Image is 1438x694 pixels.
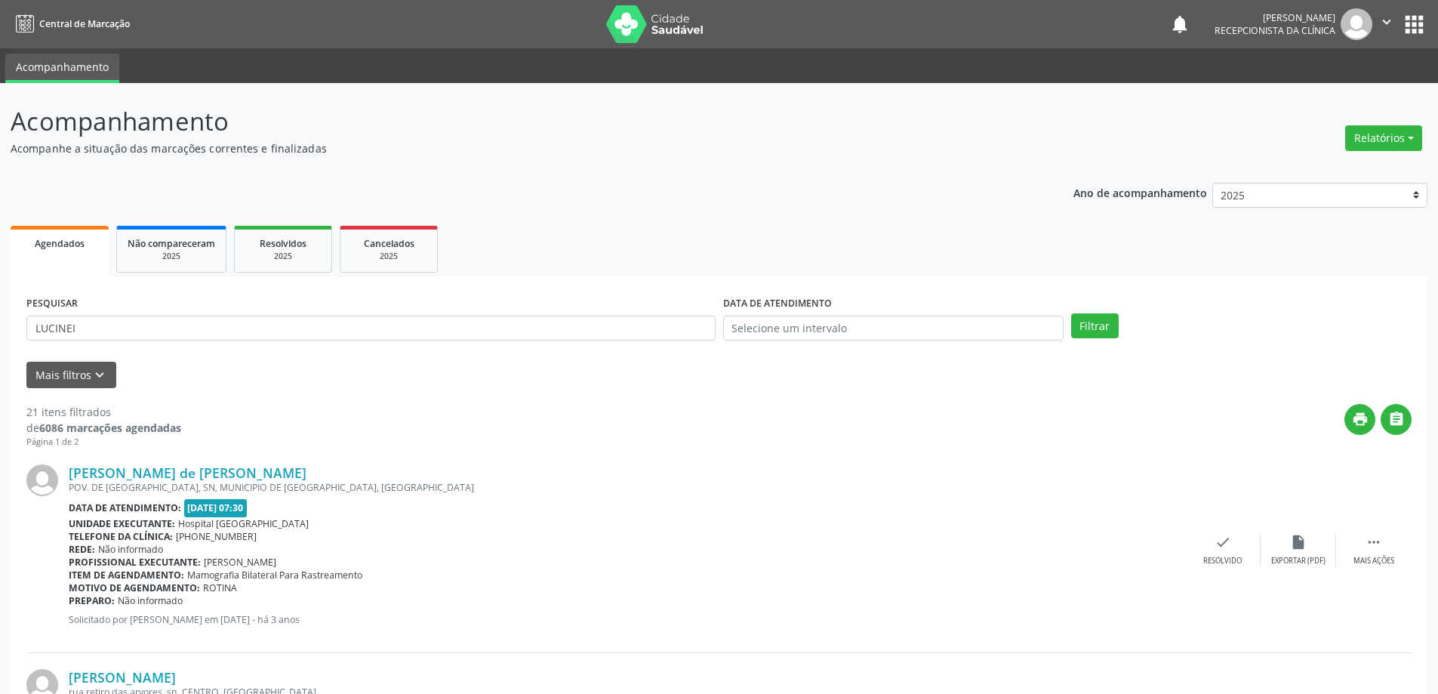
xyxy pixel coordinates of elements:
button: Mais filtroskeyboard_arrow_down [26,362,116,388]
span: Não informado [98,543,163,556]
div: 2025 [351,251,426,262]
div: [PERSON_NAME] [1215,11,1335,24]
span: ROTINA [203,581,237,594]
p: Acompanhe a situação das marcações correntes e finalizadas [11,140,1002,156]
button: Relatórios [1345,125,1422,151]
span: Não compareceram [128,237,215,250]
i:  [1378,14,1395,30]
p: Acompanhamento [11,103,1002,140]
b: Item de agendamento: [69,569,184,581]
b: Profissional executante: [69,556,201,569]
button:  [1372,8,1401,40]
div: de [26,420,181,436]
input: Nome, CNS [26,316,716,341]
b: Preparo: [69,594,115,607]
span: [PHONE_NUMBER] [176,530,257,543]
a: Central de Marcação [11,11,130,36]
b: Telefone da clínica: [69,530,173,543]
i: check [1215,534,1231,551]
a: Acompanhamento [5,54,119,83]
a: [PERSON_NAME] [69,669,176,686]
i: print [1352,411,1369,427]
b: Rede: [69,543,95,556]
div: POV. DE [GEOGRAPHIC_DATA], SN, MUNICIPIO DE [GEOGRAPHIC_DATA], [GEOGRAPHIC_DATA] [69,481,1185,494]
button: Filtrar [1071,313,1119,339]
span: Recepcionista da clínica [1215,24,1335,37]
div: Página 1 de 2 [26,436,181,449]
p: Solicitado por [PERSON_NAME] em [DATE] - há 3 anos [69,613,1185,626]
div: Mais ações [1353,556,1394,566]
div: 21 itens filtrados [26,404,181,420]
button: print [1344,404,1375,435]
span: [PERSON_NAME] [204,556,276,569]
div: 2025 [128,251,215,262]
div: 2025 [245,251,321,262]
span: Hospital [GEOGRAPHIC_DATA] [178,517,309,530]
span: Mamografia Bilateral Para Rastreamento [187,569,362,581]
i: insert_drive_file [1290,534,1307,551]
button: notifications [1169,14,1190,35]
i:  [1388,411,1405,427]
img: img [1341,8,1372,40]
label: PESQUISAR [26,292,78,316]
span: Agendados [35,237,85,250]
span: Não informado [118,594,183,607]
strong: 6086 marcações agendadas [39,421,181,435]
button:  [1381,404,1412,435]
button: apps [1401,11,1427,38]
i:  [1366,534,1382,551]
p: Ano de acompanhamento [1073,183,1207,202]
div: Resolvido [1203,556,1242,566]
span: [DATE] 07:30 [184,499,248,517]
div: Exportar (PDF) [1271,556,1326,566]
span: Cancelados [364,237,414,250]
a: [PERSON_NAME] de [PERSON_NAME] [69,464,306,481]
b: Unidade executante: [69,517,175,530]
input: Selecione um intervalo [723,316,1064,341]
b: Data de atendimento: [69,501,181,514]
i: keyboard_arrow_down [91,367,108,384]
span: Resolvidos [260,237,306,250]
img: img [26,464,58,496]
label: DATA DE ATENDIMENTO [723,292,832,316]
b: Motivo de agendamento: [69,581,200,594]
span: Central de Marcação [39,17,130,30]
